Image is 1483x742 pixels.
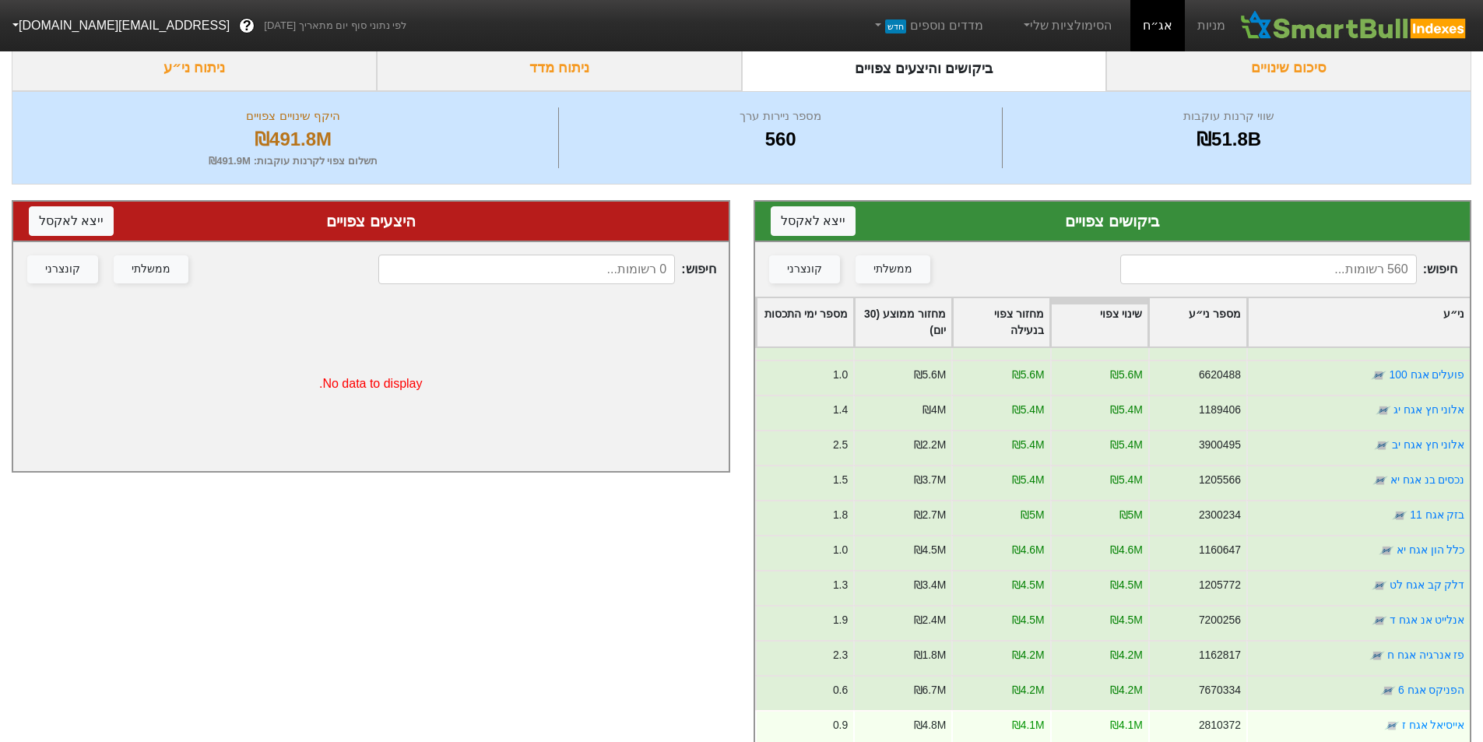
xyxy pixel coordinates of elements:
div: ביקושים והיצעים צפויים [742,45,1107,91]
div: סיכום שינויים [1106,45,1471,91]
div: היקף שינויים צפויים [32,107,554,125]
div: ₪2.2M [913,437,946,453]
div: 1.9 [832,612,847,628]
img: SmartBull [1238,10,1471,41]
a: כלל הון אגח יא [1396,543,1464,556]
button: ייצא לאקסל [771,206,856,236]
div: Toggle SortBy [953,298,1049,346]
img: tase link [1383,718,1399,733]
div: ₪491.8M [32,125,554,153]
div: ₪5.4M [1109,437,1142,453]
div: 1205772 [1198,577,1240,593]
div: ביקושים צפויים [771,209,1455,233]
div: ₪4.5M [1011,612,1044,628]
div: 0.6 [832,682,847,698]
div: 1.3 [832,577,847,593]
div: ₪5.4M [1011,437,1044,453]
div: ניתוח מדד [377,45,742,91]
img: tase link [1371,367,1386,383]
div: ₪4.2M [1109,682,1142,698]
img: tase link [1369,648,1384,663]
div: היצעים צפויים [29,209,713,233]
a: מדדים נוספיםחדש [866,10,989,41]
div: ₪4.1M [1109,717,1142,733]
div: Toggle SortBy [1051,298,1147,346]
div: ₪4.5M [913,542,946,558]
img: tase link [1371,578,1386,593]
div: ₪4.2M [1011,647,1044,663]
img: tase link [1379,683,1395,698]
div: ₪5.4M [1011,402,1044,418]
div: 1160647 [1198,542,1240,558]
a: הסימולציות שלי [1014,10,1119,41]
div: 560 [563,125,998,153]
div: תשלום צפוי לקרנות עוקבות : ₪491.9M [32,153,554,169]
div: ₪4.2M [1011,682,1044,698]
div: ₪4.1M [1011,717,1044,733]
div: 1.8 [832,507,847,523]
div: 1205566 [1198,472,1240,488]
a: דלק קב אגח לט [1389,578,1464,591]
img: tase link [1392,508,1407,523]
div: ₪1.8M [913,647,946,663]
div: 1.5 [832,472,847,488]
div: 0.9 [832,717,847,733]
div: ₪3.4M [913,577,946,593]
div: ₪5.6M [1011,367,1044,383]
a: בזק אגח 11 [1410,508,1464,521]
div: ₪5.4M [1109,472,1142,488]
a: אלוני חץ אגח יג [1393,403,1464,416]
div: ₪4.5M [1011,577,1044,593]
div: 1189406 [1198,402,1240,418]
button: ממשלתי [114,255,188,283]
img: tase link [1372,473,1387,488]
button: ייצא לאקסל [29,206,114,236]
a: נכסים בנ אגח יא [1390,473,1464,486]
div: 2300234 [1198,507,1240,523]
span: חיפוש : [378,255,715,284]
img: tase link [1373,438,1389,453]
div: ₪4.2M [1109,647,1142,663]
button: קונצרני [769,255,840,283]
span: לפי נתוני סוף יום מתאריך [DATE] [264,18,406,33]
div: ₪51.8B [1007,125,1451,153]
div: 1.4 [832,402,847,418]
div: Toggle SortBy [1248,298,1470,346]
div: 7670334 [1198,682,1240,698]
span: חיפוש : [1120,255,1457,284]
div: Toggle SortBy [1149,298,1246,346]
div: ₪5.4M [1109,402,1142,418]
span: חדש [885,19,906,33]
div: Toggle SortBy [757,298,853,346]
div: ניתוח ני״ע [12,45,377,91]
div: ממשלתי [873,261,912,278]
img: tase link [1378,543,1393,558]
div: ₪2.7M [913,507,946,523]
div: ₪2.4M [913,612,946,628]
div: ₪3.7M [913,472,946,488]
div: קונצרני [45,261,80,278]
div: קונצרני [787,261,822,278]
div: 1.0 [832,542,847,558]
div: ₪5.4M [1011,472,1044,488]
div: ממשלתי [132,261,170,278]
input: 0 רשומות... [378,255,675,284]
div: No data to display. [13,297,729,471]
div: ₪4.6M [1011,542,1044,558]
div: מספר ניירות ערך [563,107,998,125]
span: ? [243,16,251,37]
img: tase link [1375,403,1390,418]
div: 1.0 [832,367,847,383]
a: פז אנרגיה אגח ח [1386,649,1464,661]
div: 2.5 [832,437,847,453]
div: ₪4.5M [1109,577,1142,593]
div: Toggle SortBy [855,298,951,346]
div: ₪4M [922,402,946,418]
div: 6620488 [1198,367,1240,383]
a: אלוני חץ אגח יב [1391,438,1464,451]
div: 7200256 [1198,612,1240,628]
div: 2810372 [1198,717,1240,733]
a: אנלייט אנ אגח ד [1389,614,1464,626]
div: ₪5.6M [913,367,946,383]
div: ₪4.5M [1109,612,1142,628]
